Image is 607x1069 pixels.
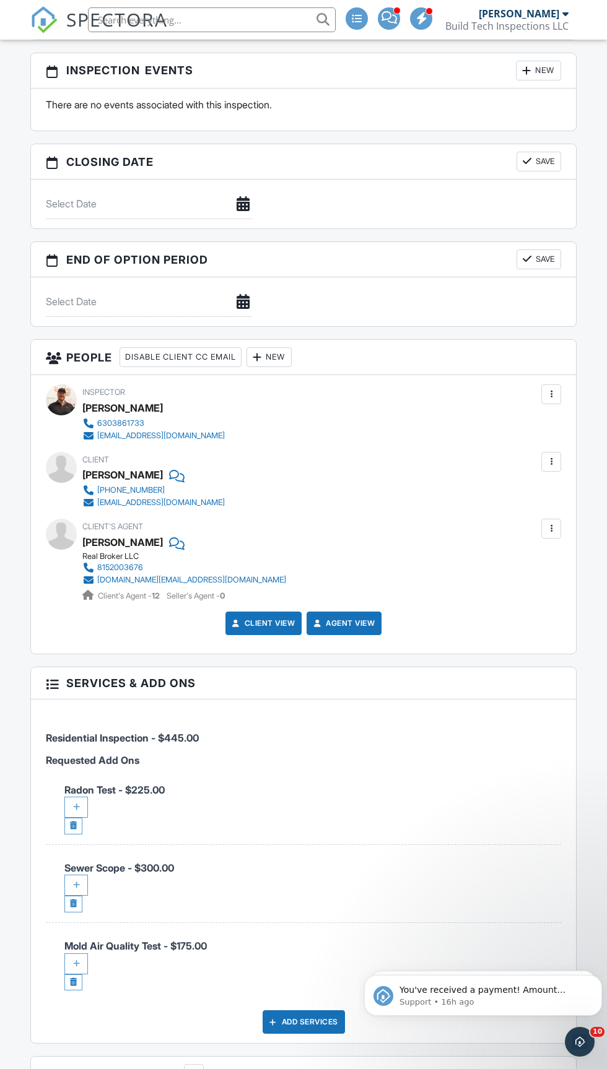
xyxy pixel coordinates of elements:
li: Service: Residential Inspection [46,709,561,755]
span: Closing date [66,154,154,170]
span: Radon Test - $225.00 [64,784,561,831]
span: Seller's Agent - [167,591,225,600]
span: Sewer Scope - $300.00 [64,862,561,909]
h6: Requested Add Ons [46,755,561,766]
div: [PERSON_NAME] [82,399,163,417]
span: Inspection [66,62,140,79]
div: Build Tech Inspections LLC [445,20,569,32]
iframe: Intercom live chat [565,1027,595,1057]
div: [EMAIL_ADDRESS][DOMAIN_NAME] [97,498,225,508]
button: Save [517,152,561,171]
input: Select Date [46,287,252,317]
span: Client's Agent - [98,591,162,600]
a: 8152003676 [82,561,286,574]
span: Residential Inspection - $445.00 [46,732,199,744]
div: [PERSON_NAME] [82,465,163,484]
a: Agent View [311,617,375,630]
span: Client's Agent [82,522,143,531]
p: There are no events associated with this inspection. [46,98,561,111]
a: [PERSON_NAME] [82,533,163,552]
strong: 12 [152,591,160,600]
span: Inspector [82,387,125,397]
img: The Best Home Inspection Software - Spectora [30,6,58,33]
div: Disable Client CC Email [120,347,242,367]
div: Real Broker LLC [82,552,296,561]
div: [DOMAIN_NAME][EMAIL_ADDRESS][DOMAIN_NAME] [97,575,286,585]
div: 6303861733 [97,418,144,428]
div: 8152003676 [97,563,143,573]
a: SPECTORA [30,17,168,43]
span: You've received a payment! Amount $790.00 Fee $0.00 Net $790.00 Transaction # pi_3SCVZvK7snlDGpRF... [40,36,222,181]
div: [EMAIL_ADDRESS][DOMAIN_NAME] [97,431,225,441]
a: [EMAIL_ADDRESS][DOMAIN_NAME] [82,430,225,442]
a: [EMAIL_ADDRESS][DOMAIN_NAME] [82,496,225,509]
div: Add Services [263,1010,345,1034]
a: 6303861733 [82,417,225,430]
a: [PHONE_NUMBER] [82,484,225,496]
div: [PHONE_NUMBER] [97,485,165,495]
button: Save [517,249,561,269]
a: [DOMAIN_NAME][EMAIL_ADDRESS][DOMAIN_NAME] [82,574,286,586]
span: SPECTORA [66,6,168,32]
span: Events [145,62,193,79]
input: Select Date [46,189,252,219]
div: New [516,61,561,80]
input: Search everything... [88,7,336,32]
span: 10 [590,1027,605,1037]
h3: Services & Add ons [31,667,576,699]
p: Message from Support, sent 16h ago [40,48,227,59]
span: End of Option Period [66,251,208,268]
span: Mold Air Quality Test - $175.00 [64,940,561,987]
a: Client View [230,617,295,630]
strong: 0 [220,591,225,600]
h3: People [31,340,576,375]
span: Client [82,455,109,464]
iframe: Intercom notifications message [359,949,607,1036]
div: New [247,347,292,367]
div: [PERSON_NAME] [479,7,559,20]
